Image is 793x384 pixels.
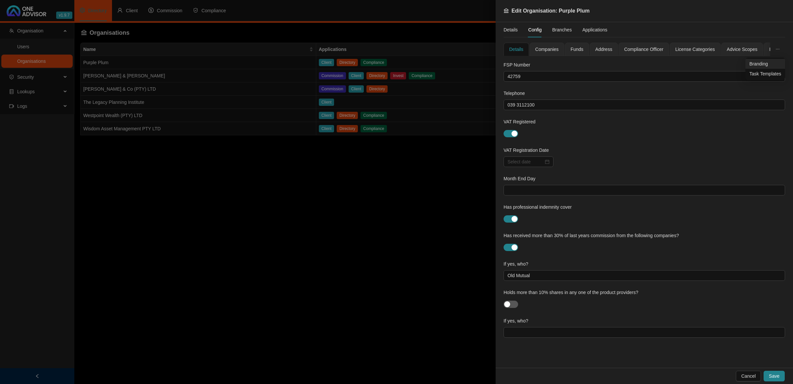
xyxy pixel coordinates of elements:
[504,289,643,296] label: Holds more than 10% shares in any one of the product providers?
[749,60,781,67] span: Branding
[769,46,788,53] div: Branding
[504,26,518,33] div: Details
[582,27,607,32] span: Applications
[741,372,756,380] span: Cancel
[769,372,779,380] span: Save
[624,47,663,52] span: Compliance Officer
[509,46,523,53] div: Details
[504,118,540,125] label: VAT Registered
[770,43,785,56] button: ellipsis
[764,371,785,381] button: Save
[504,147,553,154] label: VAT Registration Date
[775,47,780,51] span: ellipsis
[745,58,785,80] ul: expanded dropdown
[552,26,572,33] div: Branches
[504,8,509,13] span: bank
[504,203,576,211] label: Has professional indemnity cover
[571,47,584,52] span: Funds
[595,47,612,52] span: Address
[675,47,715,52] span: License Categories
[504,260,533,268] label: If yes, who?
[528,27,542,32] span: Config
[749,70,781,77] span: Task Templates
[504,175,540,182] label: Month End Day
[504,317,533,324] label: If yes, who?
[504,90,530,97] label: Telephone
[504,61,535,68] label: FSP Number
[504,232,684,239] label: Has received more than 30% of last years commission from the following companies?
[736,371,761,381] button: Cancel
[511,8,589,14] span: Edit Organisation: Purple Plum
[508,158,544,165] input: Select date
[727,47,758,52] span: Advice Scopes
[535,47,559,52] span: Companies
